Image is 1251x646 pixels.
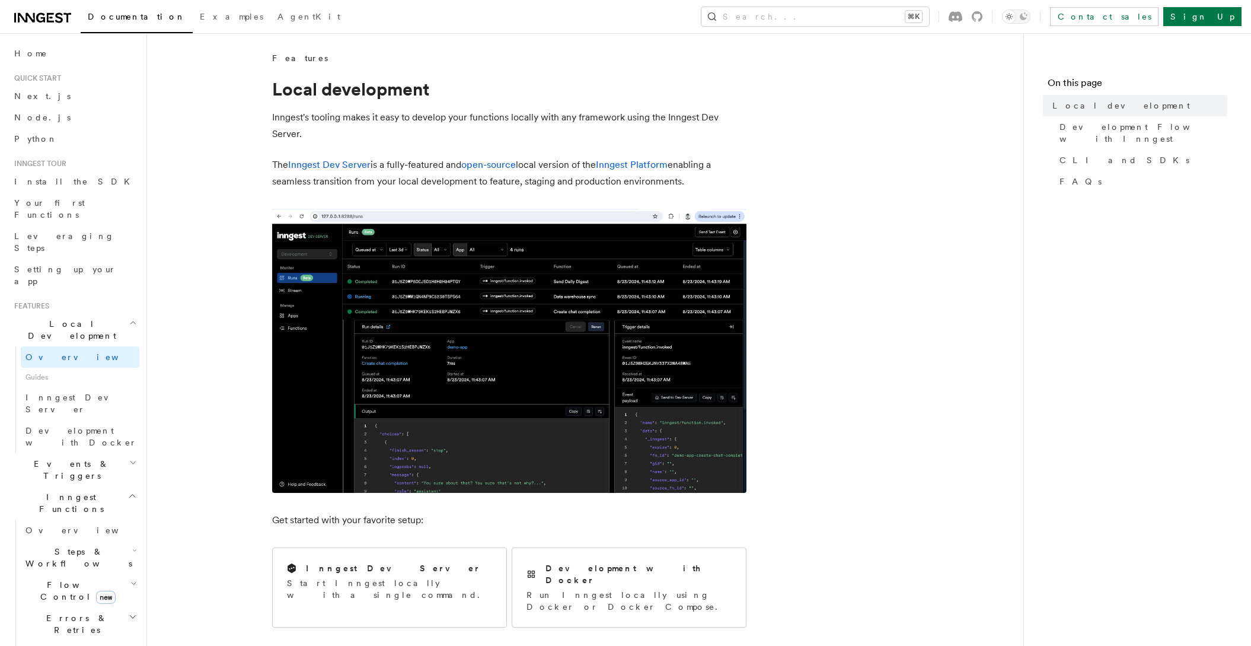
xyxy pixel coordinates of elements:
[14,113,71,122] span: Node.js
[9,346,139,453] div: Local Development
[9,159,66,168] span: Inngest tour
[272,157,746,190] p: The is a fully-featured and local version of the enabling a seamless transition from your local d...
[9,491,128,515] span: Inngest Functions
[14,265,116,286] span: Setting up your app
[9,486,139,520] button: Inngest Functions
[1048,76,1227,95] h4: On this page
[512,548,746,628] a: Development with DockerRun Inngest locally using Docker or Docker Compose.
[9,43,139,64] a: Home
[1055,171,1227,192] a: FAQs
[9,225,139,259] a: Leveraging Steps
[88,12,186,21] span: Documentation
[270,4,347,32] a: AgentKit
[21,420,139,453] a: Development with Docker
[25,526,148,535] span: Overview
[9,85,139,107] a: Next.js
[9,318,129,342] span: Local Development
[9,128,139,149] a: Python
[1059,154,1189,166] span: CLI and SDKs
[14,91,71,101] span: Next.js
[1059,121,1227,145] span: Development Flow with Inngest
[21,520,139,541] a: Overview
[526,589,732,613] p: Run Inngest locally using Docker or Docker Compose.
[272,109,746,142] p: Inngest's tooling makes it easy to develop your functions locally with any framework using the In...
[701,7,929,26] button: Search...⌘K
[14,177,137,186] span: Install the SDK
[1048,95,1227,116] a: Local development
[21,387,139,420] a: Inngest Dev Server
[9,259,139,292] a: Setting up your app
[9,171,139,192] a: Install the SDK
[21,546,132,569] span: Steps & Workflows
[905,11,922,23] kbd: ⌘K
[81,4,193,33] a: Documentation
[545,562,732,586] h2: Development with Docker
[1059,176,1102,187] span: FAQs
[25,393,127,414] span: Inngest Dev Server
[21,579,130,603] span: Flow Control
[306,562,481,574] h2: Inngest Dev Server
[1050,7,1159,26] a: Contact sales
[21,346,139,368] a: Overview
[272,512,746,529] p: Get started with your favorite setup:
[14,134,58,144] span: Python
[1052,100,1190,112] span: Local development
[21,574,139,607] button: Flow Controlnew
[1163,7,1242,26] a: Sign Up
[272,52,328,64] span: Features
[9,458,129,482] span: Events & Triggers
[9,192,139,225] a: Your first Functions
[1055,116,1227,149] a: Development Flow with Inngest
[287,577,492,601] p: Start Inngest locally with a single command.
[25,426,137,447] span: Development with Docker
[21,607,139,641] button: Errors & Retries
[14,47,47,59] span: Home
[21,368,139,387] span: Guides
[9,74,61,83] span: Quick start
[193,4,270,32] a: Examples
[200,12,263,21] span: Examples
[14,231,114,253] span: Leveraging Steps
[272,78,746,100] h1: Local development
[1002,9,1030,24] button: Toggle dark mode
[461,159,516,170] a: open-source
[288,159,371,170] a: Inngest Dev Server
[9,301,49,311] span: Features
[277,12,340,21] span: AgentKit
[272,548,507,628] a: Inngest Dev ServerStart Inngest locally with a single command.
[25,352,148,362] span: Overview
[14,198,85,219] span: Your first Functions
[1055,149,1227,171] a: CLI and SDKs
[596,159,668,170] a: Inngest Platform
[9,453,139,486] button: Events & Triggers
[272,209,746,493] img: The Inngest Dev Server on the Functions page
[9,313,139,346] button: Local Development
[9,107,139,128] a: Node.js
[96,591,116,604] span: new
[21,612,129,636] span: Errors & Retries
[21,541,139,574] button: Steps & Workflows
